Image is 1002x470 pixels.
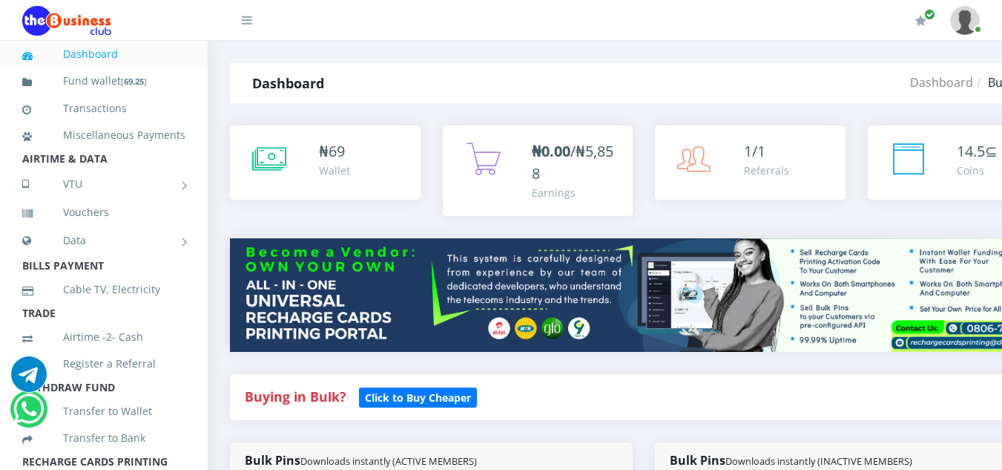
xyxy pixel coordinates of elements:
[13,402,44,427] a: Chat for support
[329,141,345,161] span: 69
[22,91,185,125] a: Transactions
[245,452,477,469] strong: Bulk Pins
[124,76,144,87] b: 69.25
[22,222,185,259] a: Data
[22,37,185,71] a: Dashboard
[230,125,421,200] a: ₦69 Wallet
[655,125,846,200] a: 1/1 Referrals
[532,185,619,200] div: Earnings
[22,118,185,152] a: Miscellaneous Payments
[22,394,185,428] a: Transfer to Wallet
[22,64,185,99] a: Fund wallet[69.25]
[11,368,47,392] a: Chat for support
[957,141,985,161] span: 14.5
[924,9,935,20] span: Renew/Upgrade Subscription
[22,272,185,307] a: Cable TV, Electricity
[532,141,613,183] span: /₦5,858
[319,163,350,178] div: Wallet
[365,391,471,405] b: Click to Buy Cheaper
[957,163,998,178] div: Coins
[915,15,926,27] i: Renew/Upgrade Subscription
[950,6,980,35] img: User
[319,140,350,163] div: ₦
[22,347,185,381] a: Register a Referral
[22,166,185,203] a: VTU
[22,320,185,354] a: Airtime -2- Cash
[22,421,185,455] a: Transfer to Bank
[744,163,789,178] div: Referrals
[443,125,633,216] a: ₦0.00/₦5,858 Earnings
[725,454,912,468] small: Downloads instantly (INACTIVE MEMBERS)
[532,141,570,161] b: ₦0.00
[744,141,765,161] span: 1/1
[22,195,185,229] a: Vouchers
[22,6,111,36] img: Logo
[245,388,346,405] strong: Buying in Bulk?
[300,454,477,468] small: Downloads instantly (ACTIVE MEMBERS)
[121,76,147,87] small: [ ]
[252,74,324,92] strong: Dashboard
[910,74,973,91] a: Dashboard
[359,388,477,405] a: Click to Buy Cheaper
[670,452,912,469] strong: Bulk Pins
[957,140,998,163] div: ⊆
